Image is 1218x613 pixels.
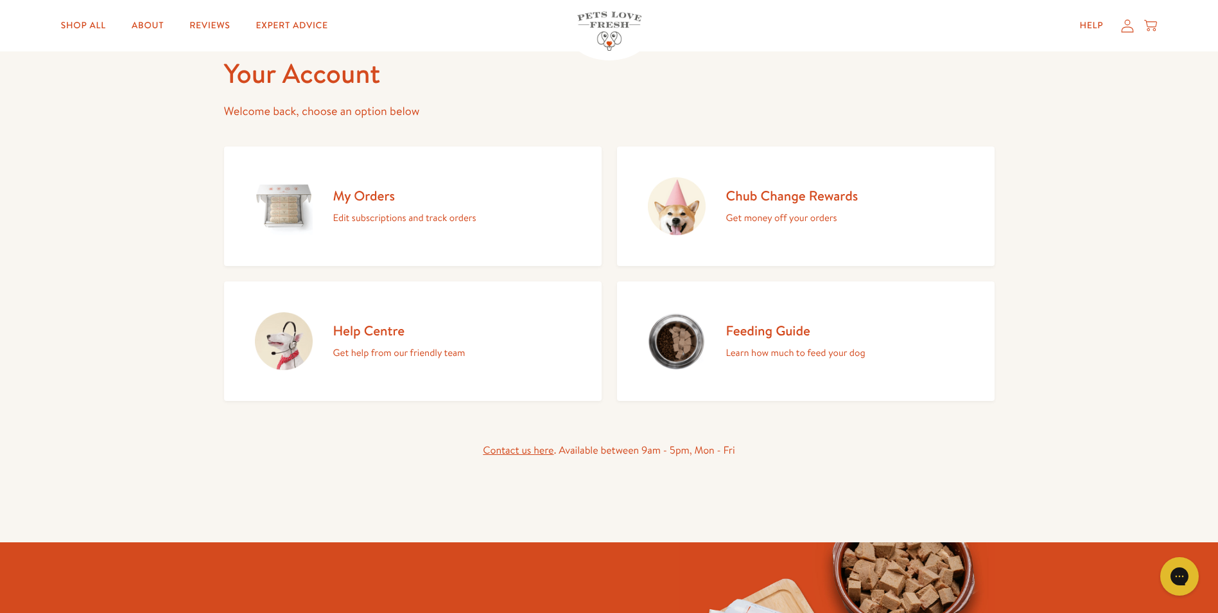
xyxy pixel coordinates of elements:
a: Help Centre Get help from our friendly team [224,281,602,401]
p: Learn how much to feed your dog [726,344,866,361]
h1: Your Account [224,56,995,91]
p: Edit subscriptions and track orders [333,209,476,226]
div: . Available between 9am - 5pm, Mon - Fri [224,442,995,459]
iframe: Gorgias live chat messenger [1154,553,1205,600]
a: Shop All [51,13,116,39]
a: About [121,13,174,39]
a: Expert Advice [246,13,338,39]
p: Welcome back, choose an option below [224,102,995,121]
a: Contact us here [483,443,553,458]
a: Help [1069,13,1113,39]
h2: My Orders [333,187,476,204]
h2: Feeding Guide [726,322,866,339]
a: Chub Change Rewards Get money off your orders [617,147,995,266]
h2: Help Centre [333,322,465,339]
h2: Chub Change Rewards [726,187,858,204]
a: Reviews [179,13,240,39]
a: Feeding Guide Learn how much to feed your dog [617,281,995,401]
a: My Orders Edit subscriptions and track orders [224,147,602,266]
img: Pets Love Fresh [577,12,641,51]
p: Get money off your orders [726,209,858,226]
p: Get help from our friendly team [333,344,465,361]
